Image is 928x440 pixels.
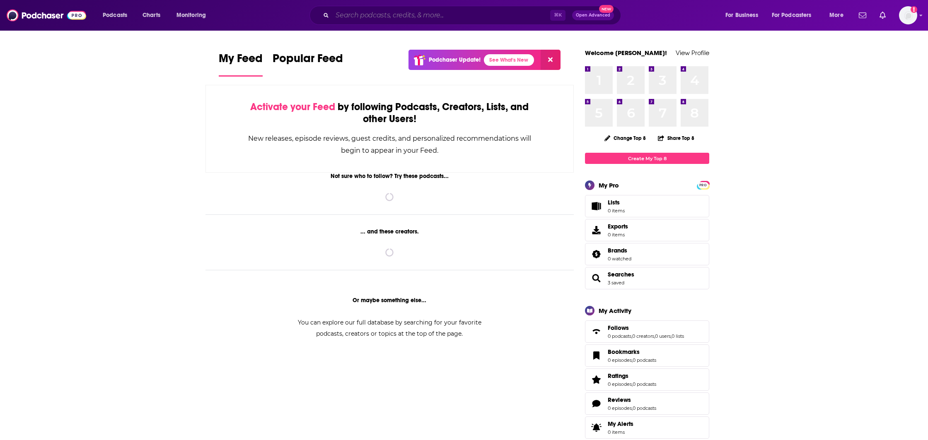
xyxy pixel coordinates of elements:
span: Charts [143,10,160,21]
a: Charts [137,9,165,22]
a: See What's New [484,54,534,66]
span: My Alerts [608,420,633,428]
div: Not sure who to follow? Try these podcasts... [205,173,574,180]
a: Reviews [588,398,604,409]
a: Ratings [608,372,656,380]
span: New [599,5,614,13]
a: Welcome [PERSON_NAME]! [585,49,667,57]
a: 0 episodes [608,405,632,411]
span: Ratings [608,372,628,380]
span: Ratings [585,368,709,391]
span: More [829,10,843,21]
a: Brands [588,248,604,260]
span: Exports [588,224,604,236]
a: Brands [608,247,631,254]
a: Ratings [588,374,604,385]
span: Lists [608,199,620,206]
div: My Activity [599,307,631,315]
img: Podchaser - Follow, Share and Rate Podcasts [7,7,86,23]
a: 0 podcasts [633,381,656,387]
span: Open Advanced [576,13,610,17]
div: Search podcasts, credits, & more... [317,6,629,25]
a: Popular Feed [273,51,343,77]
a: PRO [698,182,708,188]
span: Reviews [585,392,709,415]
span: Lists [588,200,604,212]
span: , [654,333,655,339]
a: 3 saved [608,280,624,286]
button: open menu [824,9,854,22]
span: For Business [725,10,758,21]
span: Bookmarks [608,348,640,356]
span: Exports [608,223,628,230]
span: Follows [608,324,629,332]
button: open menu [171,9,217,22]
span: Follows [585,320,709,343]
button: open menu [766,9,824,22]
a: My Alerts [585,416,709,439]
span: ⌘ K [550,10,565,21]
a: Follows [608,324,684,332]
span: Bookmarks [585,344,709,367]
input: Search podcasts, credits, & more... [332,9,550,22]
a: Show notifications dropdown [876,8,889,22]
svg: Add a profile image [911,6,917,13]
button: Open AdvancedNew [572,10,614,20]
a: 0 podcasts [633,405,656,411]
a: Reviews [608,396,656,404]
a: View Profile [676,49,709,57]
a: Follows [588,326,604,337]
div: Or maybe something else... [205,297,574,304]
a: 0 podcasts [633,357,656,363]
button: Share Top 8 [657,130,695,146]
a: 0 watched [608,256,631,262]
a: Searches [608,271,634,278]
span: My Alerts [588,422,604,433]
a: 0 creators [632,333,654,339]
a: 0 episodes [608,381,632,387]
div: You can explore our full database by searching for your favorite podcasts, creators or topics at ... [288,317,491,339]
span: Logged in as sashagoldin [899,6,917,24]
a: 0 lists [672,333,684,339]
a: Create My Top 8 [585,153,709,164]
a: 0 episodes [608,357,632,363]
div: by following Podcasts, Creators, Lists, and other Users! [247,101,532,125]
button: open menu [720,9,768,22]
span: Popular Feed [273,51,343,70]
a: 0 users [655,333,671,339]
span: 0 items [608,208,625,214]
span: For Podcasters [772,10,812,21]
span: 0 items [608,429,633,435]
button: Change Top 8 [599,133,651,143]
span: , [631,333,632,339]
a: Searches [588,272,604,284]
span: Reviews [608,396,631,404]
button: Show profile menu [899,6,917,24]
span: Podcasts [103,10,127,21]
span: 0 items [608,232,628,238]
img: User Profile [899,6,917,24]
div: My Pro [599,181,619,189]
span: Monitoring [176,10,206,21]
span: Brands [585,243,709,265]
a: Show notifications dropdown [855,8,870,22]
a: Bookmarks [608,348,656,356]
span: Lists [608,199,625,206]
div: New releases, episode reviews, guest credits, and personalized recommendations will begin to appe... [247,132,532,156]
button: open menu [97,9,138,22]
div: ... and these creators. [205,228,574,235]
span: Searches [585,267,709,289]
a: Bookmarks [588,350,604,361]
a: 0 podcasts [608,333,631,339]
span: Brands [608,247,627,254]
a: Exports [585,219,709,241]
